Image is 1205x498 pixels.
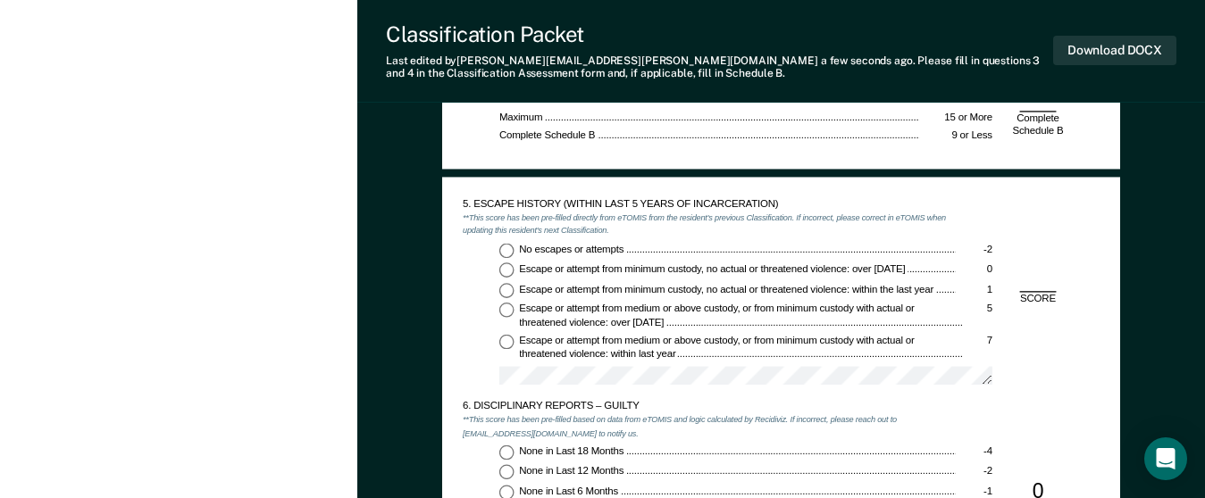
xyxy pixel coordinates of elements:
[386,21,1053,47] div: Classification Packet
[499,283,515,298] input: Escape or attempt from minimum custody, no actual or threatened violence: within the last year1
[956,445,992,459] div: -4
[499,92,527,104] span: Close
[463,212,946,236] em: **This score has been pre-filled directly from eTOMIS from the resident's previous Classification...
[519,262,907,274] span: Escape or attempt from minimum custody, no actual or threatened violence: over [DATE]
[519,485,620,496] span: None in Last 6 Months
[1010,293,1065,306] div: SCORE
[463,198,956,212] div: 5. ESCAPE HISTORY (WITHIN LAST 5 YEARS OF INCARCERATION)
[956,283,992,296] div: 1
[499,465,515,480] input: None in Last 12 Months-2
[956,262,992,276] div: 0
[1010,112,1065,138] div: Complete Schedule B
[956,465,992,478] div: -2
[821,54,913,67] span: a few seconds ago
[519,445,625,457] span: None in Last 18 Months
[963,335,992,348] div: 7
[463,414,897,437] em: **This score has been pre-filled based on data from eTOMIS and logic calculated by Recidiviz. If ...
[519,303,914,328] span: Escape or attempt from medium or above custody, or from minimum custody with actual or threatened...
[499,262,515,278] input: Escape or attempt from minimum custody, no actual or threatened violence: over [DATE]0
[919,111,992,124] div: 15 or More
[919,129,992,143] div: 9 or Less
[519,335,914,360] span: Escape or attempt from medium or above custody, or from minimum custody with actual or threatened...
[499,303,515,318] input: Escape or attempt from medium or above custody, or from minimum custody with actual or threatened...
[386,54,1053,80] div: Last edited by [PERSON_NAME][EMAIL_ADDRESS][PERSON_NAME][DOMAIN_NAME] . Please fill in questions ...
[519,465,625,477] span: None in Last 12 Months
[956,485,992,498] div: -1
[499,243,515,258] input: No escapes or attempts-2
[519,243,625,254] span: No escapes or attempts
[1053,36,1176,65] button: Download DOCX
[956,243,992,256] div: -2
[499,445,515,461] input: None in Last 18 Months-4
[463,400,956,413] div: 6. DISCIPLINARY REPORTS – GUILTY
[919,92,992,105] div: 10 - 14
[962,303,992,316] div: 5
[499,335,515,350] input: Escape or attempt from medium or above custody, or from minimum custody with actual or threatened...
[519,283,935,295] span: Escape or attempt from minimum custody, no actual or threatened violence: within the last year
[1144,437,1187,480] div: Open Intercom Messenger
[499,111,545,122] span: Maximum
[499,129,598,141] span: Complete Schedule B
